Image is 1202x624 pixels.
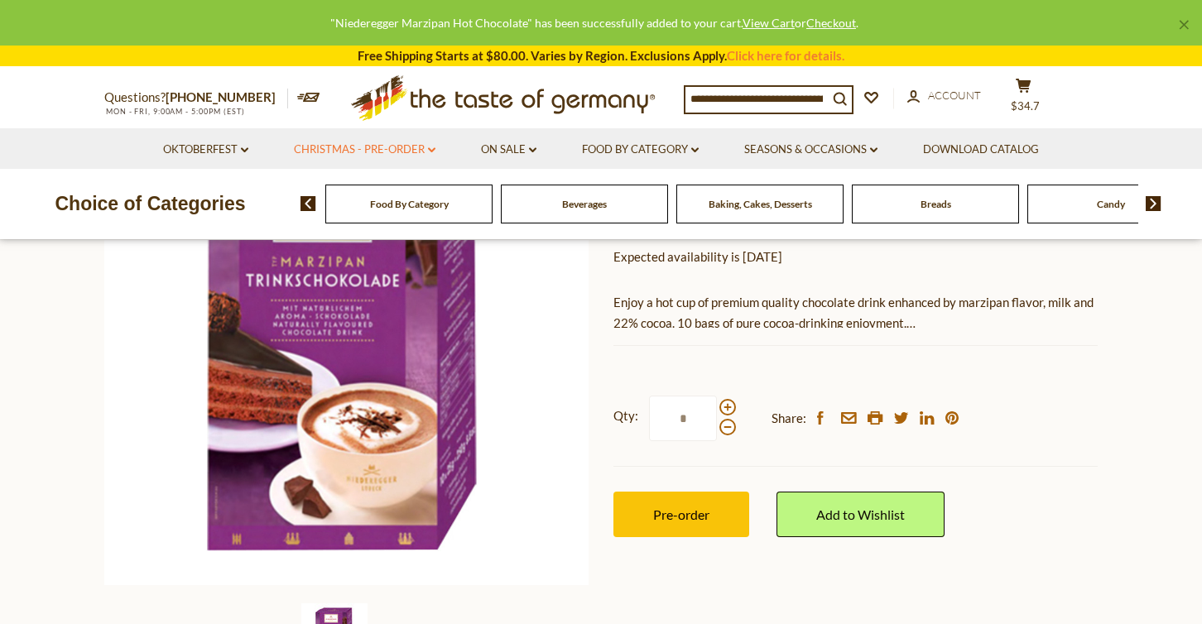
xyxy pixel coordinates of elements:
[582,141,699,159] a: Food By Category
[998,78,1048,119] button: $34.7
[13,13,1176,32] div: "Niederegger Marzipan Hot Chocolate" has been successfully added to your cart. or .
[649,396,717,441] input: Qty:
[653,506,709,522] span: Pre-order
[1011,99,1040,113] span: $34.7
[370,198,449,210] a: Food By Category
[776,492,945,537] a: Add to Wishlist
[921,198,951,210] a: Breads
[300,196,316,211] img: previous arrow
[907,87,981,105] a: Account
[294,141,435,159] a: Christmas - PRE-ORDER
[163,141,248,159] a: Oktoberfest
[1179,20,1189,30] a: ×
[166,89,276,104] a: [PHONE_NUMBER]
[613,492,749,537] button: Pre-order
[928,89,981,102] span: Account
[613,406,638,426] strong: Qty:
[613,247,1098,267] p: Expected availability is [DATE]
[481,141,536,159] a: On Sale
[727,48,844,63] a: Click here for details.
[104,101,589,585] img: Niederegger Hot Chocolate
[1146,196,1161,211] img: next arrow
[562,198,607,210] a: Beverages
[709,198,812,210] a: Baking, Cakes, Desserts
[743,16,795,30] a: View Cart
[104,107,245,116] span: MON - FRI, 9:00AM - 5:00PM (EST)
[1097,198,1125,210] a: Candy
[613,292,1098,334] p: Enjoy a hot cup of premium quality chocolate drink enhanced by marzipan flavor, milk and 22% coco...
[806,16,856,30] a: Checkout
[772,408,806,429] span: Share:
[104,87,288,108] p: Questions?
[923,141,1039,159] a: Download Catalog
[744,141,877,159] a: Seasons & Occasions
